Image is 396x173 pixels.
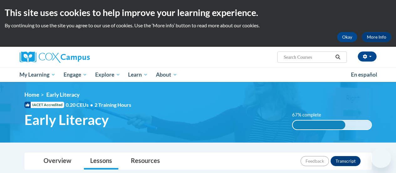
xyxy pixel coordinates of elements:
iframe: Button to launch messaging window, conversation in progress [371,148,391,168]
a: Overview [37,153,78,170]
span: Learn [128,71,148,78]
a: More Info [362,32,391,42]
input: Search Courses [283,53,333,61]
span: IACET Accredited [24,102,64,108]
span: 2 Training Hours [95,102,131,108]
span: Engage [64,71,87,78]
span: Explore [95,71,120,78]
a: En español [347,68,381,81]
span: Early Literacy [24,111,109,128]
span: My Learning [19,71,55,78]
span: Early Literacy [46,91,80,98]
button: Search [333,53,342,61]
div: Main menu [15,68,381,82]
span: 0.20 CEUs [66,101,95,108]
div: 67% complete [293,121,345,129]
img: Cox Campus [20,51,90,63]
span: En español [351,71,377,78]
a: Cox Campus [20,51,132,63]
button: Feedback [301,156,329,166]
button: Transcript [331,156,361,166]
a: Home [24,91,39,98]
button: Okay [337,32,357,42]
button: Account Settings [358,51,377,62]
a: Learn [124,68,152,82]
a: Resources [125,153,166,170]
a: About [152,68,181,82]
h2: This site uses cookies to help improve your learning experience. [5,6,391,19]
p: By continuing to use the site you agree to our use of cookies. Use the ‘More info’ button to read... [5,22,391,29]
span: About [156,71,177,78]
a: Engage [59,68,91,82]
span: • [90,102,93,108]
a: Lessons [84,153,118,170]
label: 67% complete [292,111,328,118]
a: My Learning [16,68,60,82]
a: Explore [91,68,124,82]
